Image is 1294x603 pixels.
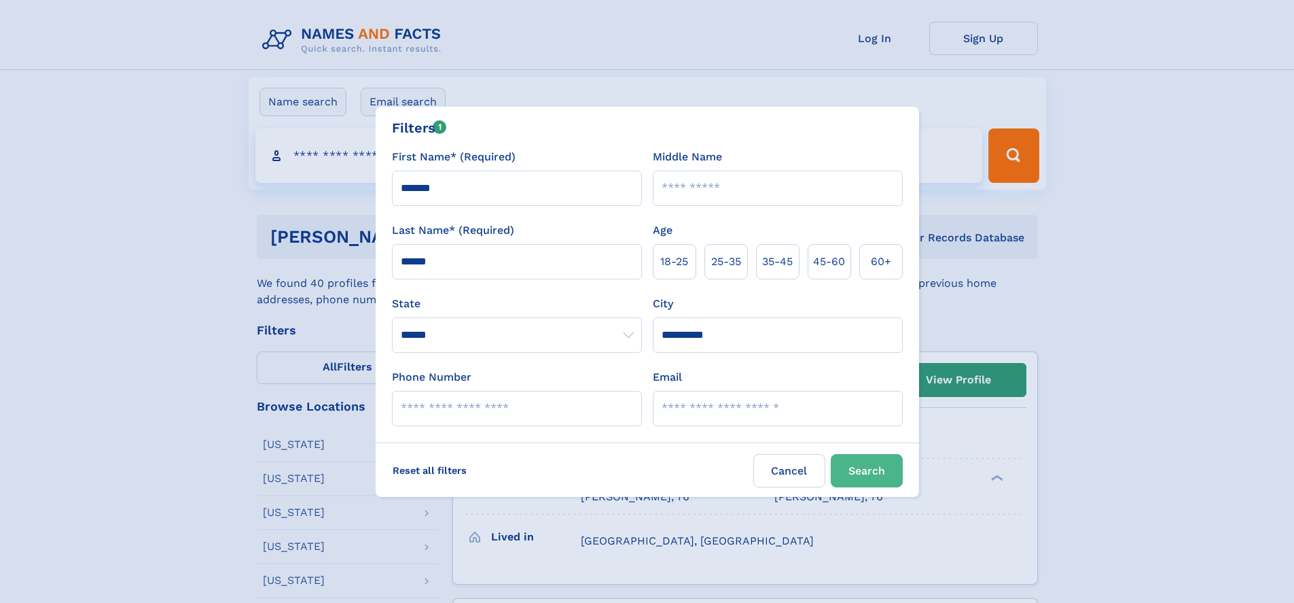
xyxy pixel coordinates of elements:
span: 35‑45 [762,254,793,270]
label: Email [653,369,682,385]
span: 18‑25 [660,254,688,270]
label: City [653,296,673,312]
span: 25‑35 [711,254,741,270]
button: Search [831,454,903,487]
label: Last Name* (Required) [392,222,514,239]
label: Cancel [753,454,825,487]
span: 60+ [871,254,891,270]
label: Age [653,222,672,239]
label: Reset all filters [384,454,475,487]
label: First Name* (Required) [392,149,516,165]
label: Phone Number [392,369,471,385]
label: Middle Name [653,149,722,165]
div: Filters [392,118,447,138]
label: State [392,296,642,312]
span: 45‑60 [813,254,845,270]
